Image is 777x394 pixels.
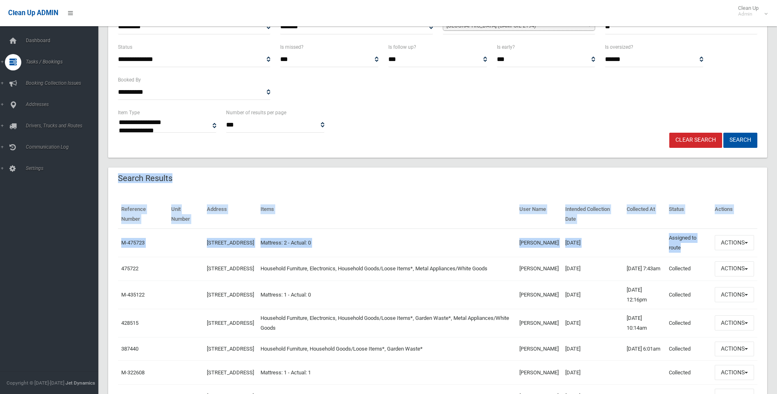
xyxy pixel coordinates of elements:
[118,43,132,52] label: Status
[666,200,711,229] th: Status
[280,43,304,52] label: Is missed?
[711,200,757,229] th: Actions
[204,200,257,229] th: Address
[23,59,104,65] span: Tasks / Bookings
[516,337,562,361] td: [PERSON_NAME]
[623,257,666,281] td: [DATE] 7:43am
[121,320,138,326] a: 428515
[121,265,138,272] a: 475722
[497,43,515,52] label: Is early?
[118,200,168,229] th: Reference Number
[121,240,145,246] a: M-475723
[562,257,623,281] td: [DATE]
[562,281,623,309] td: [DATE]
[562,361,623,385] td: [DATE]
[66,380,95,386] strong: Jet Dynamics
[257,257,516,281] td: Household Furniture, Electronics, Household Goods/Loose Items*, Metal Appliances/White Goods
[121,346,138,352] a: 387440
[207,265,254,272] a: [STREET_ADDRESS]
[734,5,767,17] span: Clean Up
[666,229,711,257] td: Assigned to route
[666,281,711,309] td: Collected
[388,43,416,52] label: Is follow up?
[715,235,754,250] button: Actions
[207,240,254,246] a: [STREET_ADDRESS]
[715,287,754,302] button: Actions
[257,309,516,337] td: Household Furniture, Electronics, Household Goods/Loose Items*, Garden Waste*, Metal Appliances/W...
[23,144,104,150] span: Communication Log
[207,369,254,376] a: [STREET_ADDRESS]
[715,261,754,276] button: Actions
[666,309,711,337] td: Collected
[108,170,182,186] header: Search Results
[121,292,145,298] a: M-435122
[516,309,562,337] td: [PERSON_NAME]
[666,361,711,385] td: Collected
[23,38,104,43] span: Dashboard
[715,315,754,331] button: Actions
[23,123,104,129] span: Drivers, Trucks and Routes
[168,200,204,229] th: Unit Number
[257,337,516,361] td: Household Furniture, Household Goods/Loose Items*, Garden Waste*
[118,108,140,117] label: Item Type
[562,200,623,229] th: Intended Collection Date
[516,200,562,229] th: User Name
[715,342,754,357] button: Actions
[562,309,623,337] td: [DATE]
[23,80,104,86] span: Booking Collection Issues
[207,292,254,298] a: [STREET_ADDRESS]
[738,11,759,17] small: Admin
[715,365,754,380] button: Actions
[257,229,516,257] td: Mattress: 2 - Actual: 0
[669,133,722,148] a: Clear Search
[23,102,104,107] span: Addresses
[8,9,58,17] span: Clean Up ADMIN
[516,281,562,309] td: [PERSON_NAME]
[7,380,64,386] span: Copyright © [DATE]-[DATE]
[666,337,711,361] td: Collected
[516,257,562,281] td: [PERSON_NAME]
[623,337,666,361] td: [DATE] 6:01am
[121,369,145,376] a: M-322608
[257,361,516,385] td: Mattress: 1 - Actual: 1
[666,257,711,281] td: Collected
[118,75,141,84] label: Booked By
[605,43,633,52] label: Is oversized?
[516,361,562,385] td: [PERSON_NAME]
[23,165,104,171] span: Settings
[207,320,254,326] a: [STREET_ADDRESS]
[723,133,757,148] button: Search
[623,309,666,337] td: [DATE] 10:14am
[623,200,666,229] th: Collected At
[257,281,516,309] td: Mattress: 1 - Actual: 0
[257,200,516,229] th: Items
[562,229,623,257] td: [DATE]
[516,229,562,257] td: [PERSON_NAME]
[562,337,623,361] td: [DATE]
[623,281,666,309] td: [DATE] 12:16pm
[226,108,286,117] label: Number of results per page
[207,346,254,352] a: [STREET_ADDRESS]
